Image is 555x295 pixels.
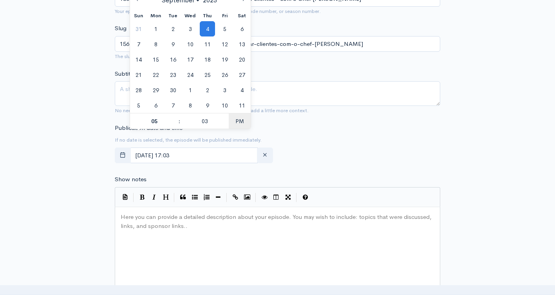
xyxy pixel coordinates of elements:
[183,52,198,67] span: September 17, 2025
[115,175,146,184] label: Show notes
[183,36,198,52] span: September 10, 2025
[115,8,321,15] small: Your episode title should include your podcast title, episode number, or season number.
[136,191,148,203] button: Bold
[148,21,163,36] span: September 1, 2025
[234,67,249,82] span: September 27, 2025
[200,36,215,52] span: September 11, 2025
[131,82,146,98] span: September 28, 2025
[201,191,212,203] button: Numbered List
[131,67,146,82] span: September 21, 2025
[165,21,181,36] span: September 2, 2025
[200,82,215,98] span: October 2, 2025
[181,113,229,129] input: Minute
[233,13,251,18] span: Sat
[200,21,215,36] span: September 4, 2025
[183,21,198,36] span: September 3, 2025
[178,113,181,129] span: :
[226,193,227,202] i: |
[131,52,146,67] span: September 14, 2025
[217,52,232,67] span: September 19, 2025
[148,82,163,98] span: September 29, 2025
[130,113,178,129] input: Hour
[165,36,181,52] span: September 9, 2025
[189,191,201,203] button: Generic List
[270,191,282,203] button: Toggle Side by Side
[165,98,181,113] span: October 7, 2025
[216,13,233,18] span: Fri
[259,191,270,203] button: Toggle Preview
[131,98,146,113] span: October 5, 2025
[217,36,232,52] span: September 12, 2025
[183,98,198,113] span: October 8, 2025
[217,21,232,36] span: September 5, 2025
[131,21,146,36] span: August 31, 2025
[183,67,198,82] span: September 24, 2025
[234,98,249,113] span: October 11, 2025
[148,36,163,52] span: September 8, 2025
[115,36,440,52] input: title-of-episode
[115,24,127,33] label: Slug
[165,67,181,82] span: September 23, 2025
[257,147,273,164] button: clear
[229,113,250,129] span: Click to toggle
[199,13,216,18] span: Thu
[234,21,249,36] span: September 6, 2025
[119,191,131,203] button: Insert Show Notes Template
[234,36,249,52] span: September 13, 2025
[115,147,131,164] button: toggle
[148,67,163,82] span: September 22, 2025
[177,191,189,203] button: Quote
[148,98,163,113] span: October 6, 2025
[200,67,215,82] span: September 25, 2025
[130,13,147,18] span: Sun
[230,191,241,203] button: Create Link
[182,13,199,18] span: Wed
[234,82,249,98] span: October 4, 2025
[217,67,232,82] span: September 26, 2025
[115,124,183,133] label: Publication date and time
[296,193,297,202] i: |
[234,52,249,67] span: September 20, 2025
[165,52,181,67] span: September 16, 2025
[217,98,232,113] span: October 10, 2025
[174,193,175,202] i: |
[115,107,309,114] small: No need to repeat the main title of the episode, it's best to add a little more context.
[241,191,253,203] button: Insert Image
[212,191,224,203] button: Insert Horizontal Line
[131,36,146,52] span: September 7, 2025
[160,191,172,203] button: Heading
[148,191,160,203] button: Italic
[200,52,215,67] span: September 18, 2025
[115,137,262,143] small: If no date is selected, the episode will be published immediately.
[200,98,215,113] span: October 9, 2025
[115,53,223,60] small: The slug will be used in the URL for the episode.
[133,193,134,202] i: |
[299,191,311,203] button: Markdown Guide
[217,82,232,98] span: October 3, 2025
[282,191,294,203] button: Toggle Fullscreen
[165,13,182,18] span: Tue
[148,52,163,67] span: September 15, 2025
[147,13,165,18] span: Mon
[165,82,181,98] span: September 30, 2025
[255,193,256,202] i: |
[183,82,198,98] span: October 1, 2025
[115,69,135,78] label: Subtitle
